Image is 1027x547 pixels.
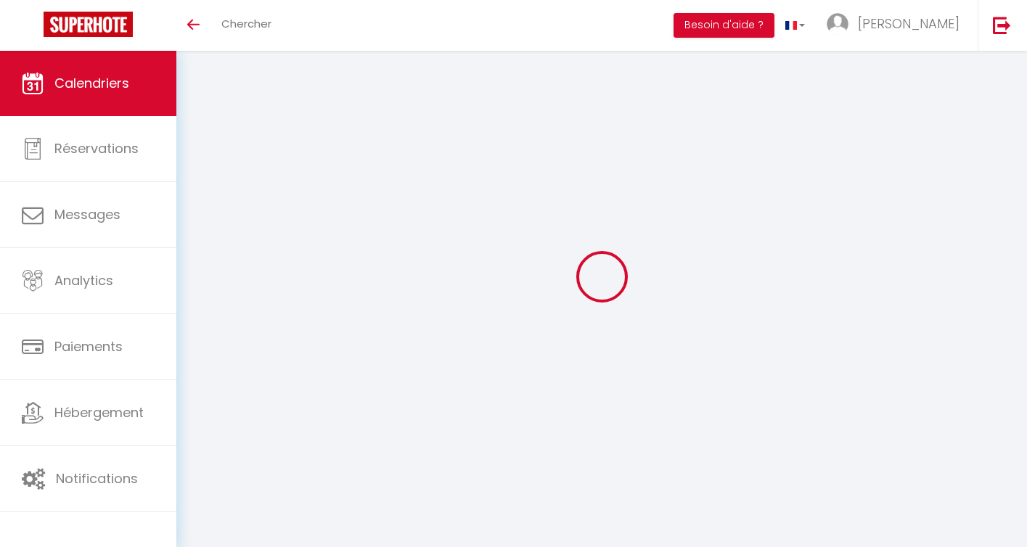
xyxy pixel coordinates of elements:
img: Super Booking [44,12,133,37]
span: Hébergement [54,403,144,421]
span: Calendriers [54,74,129,92]
span: Paiements [54,337,123,355]
img: ... [827,13,848,35]
span: Analytics [54,271,113,289]
button: Besoin d'aide ? [674,13,774,38]
span: Réservations [54,139,139,157]
span: Messages [54,205,120,223]
span: [PERSON_NAME] [858,15,960,33]
span: Notifications [56,469,138,488]
img: logout [993,16,1011,34]
span: Chercher [221,16,271,31]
